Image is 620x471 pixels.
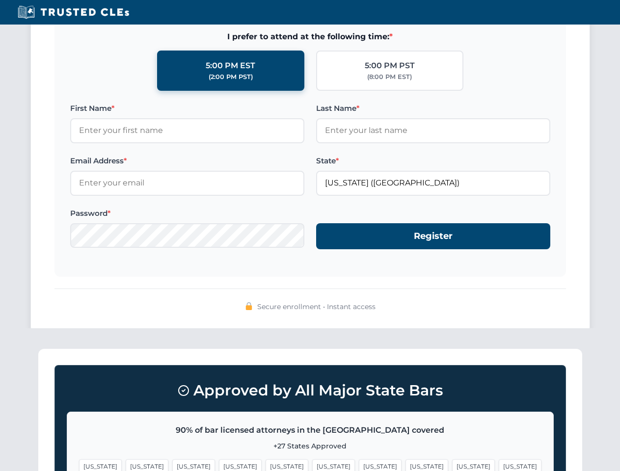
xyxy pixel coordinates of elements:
[316,118,550,143] input: Enter your last name
[209,72,253,82] div: (2:00 PM PST)
[67,377,554,404] h3: Approved by All Major State Bars
[367,72,412,82] div: (8:00 PM EST)
[206,59,255,72] div: 5:00 PM EST
[316,171,550,195] input: Florida (FL)
[70,171,304,195] input: Enter your email
[316,103,550,114] label: Last Name
[79,424,541,437] p: 90% of bar licensed attorneys in the [GEOGRAPHIC_DATA] covered
[70,30,550,43] span: I prefer to attend at the following time:
[365,59,415,72] div: 5:00 PM PST
[245,302,253,310] img: 🔒
[316,155,550,167] label: State
[70,155,304,167] label: Email Address
[79,441,541,451] p: +27 States Approved
[70,103,304,114] label: First Name
[257,301,376,312] span: Secure enrollment • Instant access
[70,118,304,143] input: Enter your first name
[70,208,304,219] label: Password
[316,223,550,249] button: Register
[15,5,132,20] img: Trusted CLEs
